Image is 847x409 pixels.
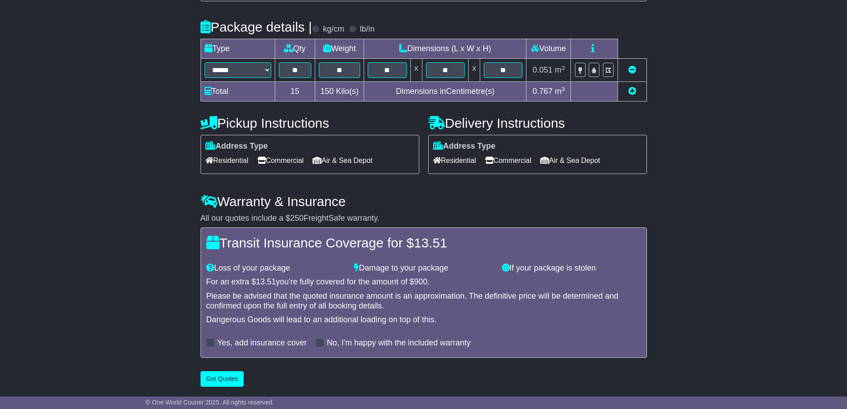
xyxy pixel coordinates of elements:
a: Add new item [628,87,636,96]
span: 13.51 [256,277,276,286]
td: Total [201,82,275,101]
td: Dimensions in Centimetre(s) [364,82,526,101]
span: 150 [321,87,334,96]
span: m [555,87,565,96]
span: Residential [433,154,476,167]
td: Kilo(s) [315,82,364,101]
td: Volume [526,39,571,59]
td: Dimensions (L x W x H) [364,39,526,59]
div: Loss of your package [202,263,350,273]
h4: Delivery Instructions [428,116,647,130]
td: x [468,59,480,82]
span: 0.051 [533,65,553,74]
span: 0.767 [533,87,553,96]
div: Please be advised that the quoted insurance amount is an approximation. The definitive price will... [206,292,641,311]
span: m [555,65,565,74]
sup: 3 [562,86,565,93]
h4: Package details | [201,20,312,34]
span: © One World Courier 2025. All rights reserved. [146,399,274,406]
span: Commercial [485,154,531,167]
label: Address Type [433,142,496,151]
label: Address Type [205,142,268,151]
h4: Transit Insurance Coverage for $ [206,235,641,250]
div: For an extra $ you're fully covered for the amount of $ . [206,277,641,287]
td: Type [201,39,275,59]
h4: Pickup Instructions [201,116,419,130]
div: Dangerous Goods will lead to an additional loading on top of this. [206,315,641,325]
label: Yes, add insurance cover [217,338,307,348]
span: Commercial [257,154,304,167]
label: kg/cm [323,24,344,34]
div: If your package is stolen [498,263,646,273]
td: Qty [275,39,315,59]
span: Air & Sea Depot [313,154,373,167]
span: Residential [205,154,249,167]
a: Remove this item [628,65,636,74]
div: Damage to your package [349,263,498,273]
label: lb/in [360,24,374,34]
td: 15 [275,82,315,101]
button: Get Quotes [201,371,244,387]
sup: 3 [562,65,565,71]
span: Air & Sea Depot [540,154,600,167]
span: 250 [290,214,304,223]
span: 13.51 [414,235,447,250]
td: x [410,59,422,82]
label: No, I'm happy with the included warranty [327,338,471,348]
h4: Warranty & Insurance [201,194,647,209]
div: All our quotes include a $ FreightSafe warranty. [201,214,647,223]
td: Weight [315,39,364,59]
span: 900 [414,277,427,286]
